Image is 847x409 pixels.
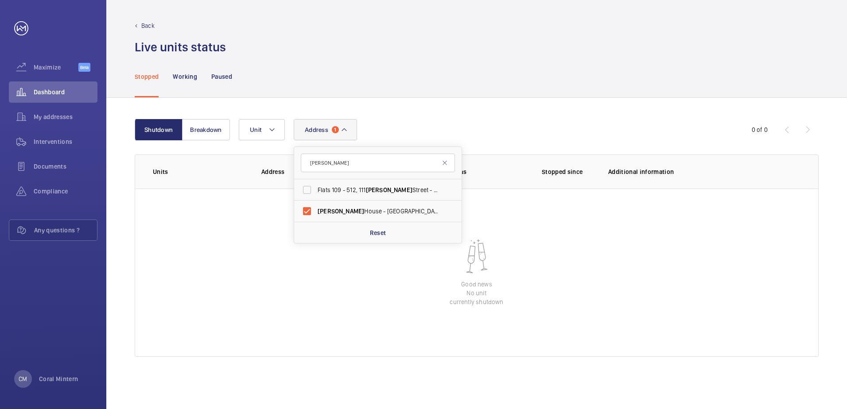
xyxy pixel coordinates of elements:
[34,88,97,96] span: Dashboard
[250,126,261,133] span: Unit
[78,63,90,72] span: Beta
[34,226,97,235] span: Any questions ?
[450,280,503,306] p: Good news No unit currently shutdown
[261,167,387,176] p: Address
[135,119,183,140] button: Shutdown
[294,119,357,140] button: Address1
[34,137,97,146] span: Interventions
[305,126,328,133] span: Address
[608,167,800,176] p: Additional information
[34,187,97,196] span: Compliance
[135,72,159,81] p: Stopped
[332,126,339,133] span: 1
[135,39,226,55] h1: Live units status
[301,154,455,172] input: Search by address
[370,228,386,237] p: Reset
[34,112,97,121] span: My addresses
[141,21,155,30] p: Back
[39,374,78,383] p: Coral Mintern
[318,208,364,215] span: [PERSON_NAME]
[239,119,285,140] button: Unit
[318,185,439,194] span: Flats 109 - 512, 111 Street - 111 [STREET_ADDRESS]
[34,162,97,171] span: Documents
[153,167,247,176] p: Units
[19,374,27,383] p: CM
[318,207,439,216] span: House - [GEOGRAPHIC_DATA] - [STREET_ADDRESS]
[34,63,78,72] span: Maximize
[366,186,412,193] span: [PERSON_NAME]
[542,167,594,176] p: Stopped since
[211,72,232,81] p: Paused
[752,125,768,134] div: 0 of 0
[173,72,197,81] p: Working
[182,119,230,140] button: Breakdown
